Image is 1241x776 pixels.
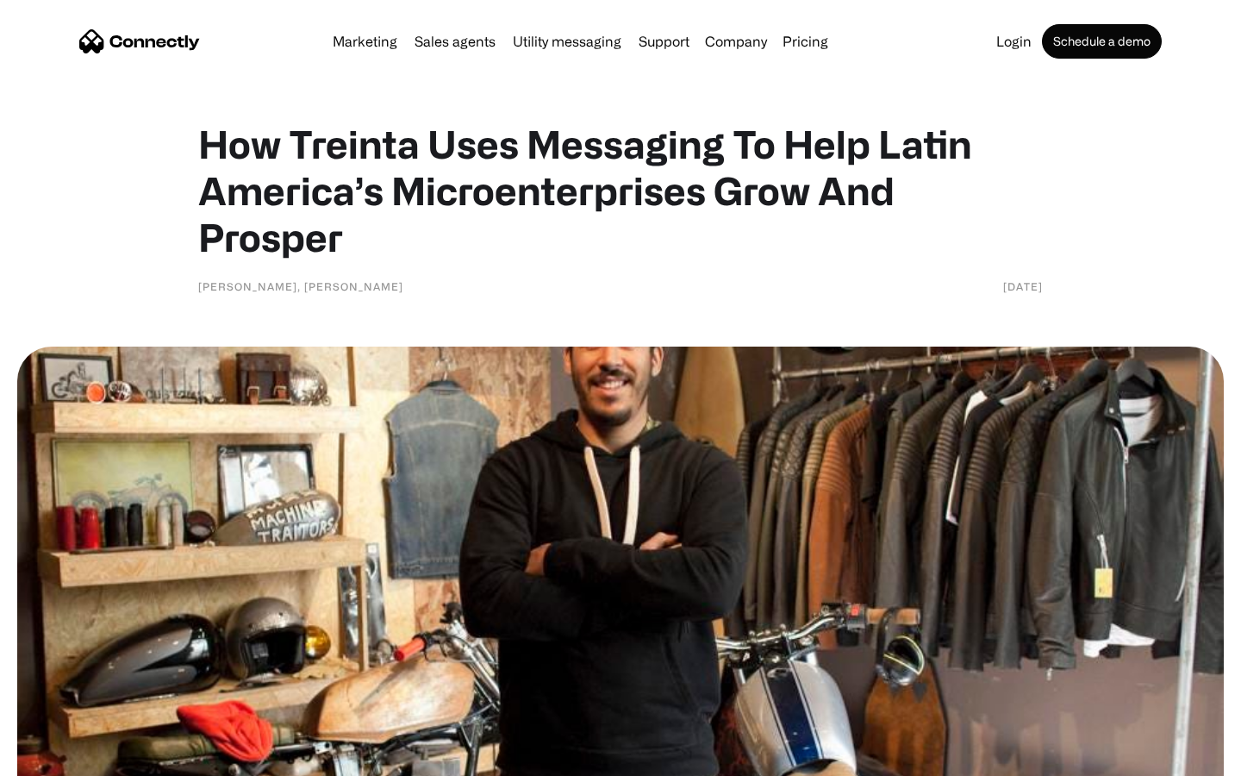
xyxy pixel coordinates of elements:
h1: How Treinta Uses Messaging To Help Latin America’s Microenterprises Grow And Prosper [198,121,1043,260]
a: Marketing [326,34,404,48]
a: Support [632,34,696,48]
a: Schedule a demo [1042,24,1162,59]
div: Company [705,29,767,53]
a: Sales agents [408,34,502,48]
aside: Language selected: English [17,746,103,770]
div: [DATE] [1003,278,1043,295]
a: Utility messaging [506,34,628,48]
ul: Language list [34,746,103,770]
a: Pricing [776,34,835,48]
div: [PERSON_NAME], [PERSON_NAME] [198,278,403,295]
a: Login [989,34,1038,48]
